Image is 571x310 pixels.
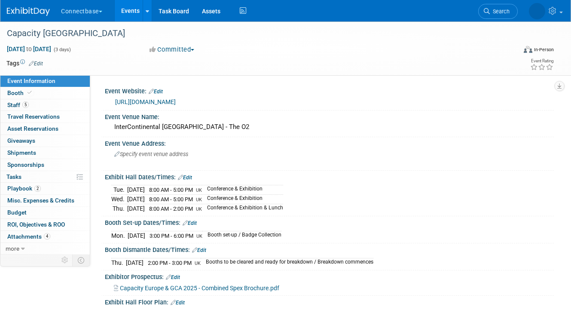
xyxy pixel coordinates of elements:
div: Event Venue Address: [105,137,554,148]
td: Conference & Exhibition [202,185,283,195]
span: 8:00 AM - 5:00 PM [149,196,193,203]
td: Tue. [111,185,127,195]
i: Booth reservation complete [27,90,32,95]
span: Playbook [7,185,41,192]
a: Tasks [0,171,90,183]
div: InterContinental [GEOGRAPHIC_DATA] - The O2 [111,120,547,134]
td: Tags [6,59,43,68]
img: ExhibitDay [7,7,50,16]
span: 8:00 AM - 5:00 PM [149,187,193,193]
span: Tasks [6,173,21,180]
div: Booth Set-up Dates/Times: [105,216,554,227]
a: Edit [29,61,43,67]
span: Asset Reservations [7,125,58,132]
div: Event Format [473,45,554,58]
a: Attachments4 [0,231,90,242]
span: UK [196,206,202,212]
img: Melissa Frank [529,3,545,19]
td: [DATE] [128,231,145,240]
a: Edit [183,220,197,226]
div: Exhibit Hall Floor Plan: [105,296,554,307]
span: Budget [7,209,27,216]
button: Committed [147,45,198,54]
span: UK [196,233,202,239]
td: Mon. [111,231,128,240]
a: Edit [178,175,192,181]
a: Shipments [0,147,90,159]
span: Misc. Expenses & Credits [7,197,74,204]
div: Exhibit Hall Dates/Times: [105,171,554,182]
a: more [0,243,90,255]
span: 8:00 AM - 2:00 PM [149,206,193,212]
a: Giveaways [0,135,90,147]
a: Travel Reservations [0,111,90,123]
a: Budget [0,207,90,218]
span: 3:00 PM - 6:00 PM [150,233,193,239]
a: Staff5 [0,99,90,111]
a: Edit [171,300,185,306]
span: Staff [7,101,29,108]
div: In-Person [534,46,554,53]
a: Event Information [0,75,90,87]
span: Search [490,8,510,15]
div: Exhibitor Prospectus: [105,270,554,282]
td: [DATE] [127,195,145,204]
span: (3 days) [53,47,71,52]
td: Conference & Exhibition & Lunch [202,204,283,213]
a: Edit [149,89,163,95]
td: Booth set-up / Badge Collection [202,231,281,240]
a: Search [478,4,518,19]
td: Thu. [111,258,126,267]
span: Specify event venue address [114,151,188,157]
a: Edit [192,247,206,253]
span: to [25,46,33,52]
span: Giveaways [7,137,35,144]
td: Wed. [111,195,127,204]
img: Format-Inperson.png [524,46,532,53]
a: ROI, Objectives & ROO [0,219,90,230]
span: more [6,245,19,252]
a: Misc. Expenses & Credits [0,195,90,206]
span: Capacity Europe & GCA 2025 - Combined Spex Brochure.pdf [120,285,279,292]
div: Event Rating [530,59,553,63]
a: Sponsorships [0,159,90,171]
span: 5 [22,101,29,108]
a: Asset Reservations [0,123,90,135]
div: Booth Dismantle Dates/Times: [105,243,554,255]
span: UK [195,261,201,266]
a: Booth [0,87,90,99]
div: Event Website: [105,85,554,96]
td: [DATE] [127,185,145,195]
td: Toggle Event Tabs [73,255,90,266]
span: 2 [34,185,41,192]
span: 4 [44,233,50,239]
td: [DATE] [126,258,144,267]
span: UK [196,197,202,203]
div: Capacity [GEOGRAPHIC_DATA] [4,26,507,41]
span: [DATE] [DATE] [6,45,52,53]
span: Shipments [7,149,36,156]
td: [DATE] [127,204,145,213]
a: [URL][DOMAIN_NAME] [115,98,176,105]
span: Travel Reservations [7,113,60,120]
span: Sponsorships [7,161,44,168]
div: Event Venue Name: [105,110,554,121]
span: Attachments [7,233,50,240]
a: Edit [166,274,180,280]
td: Personalize Event Tab Strip [58,255,73,266]
span: ROI, Objectives & ROO [7,221,65,228]
span: 2:00 PM - 3:00 PM [148,260,192,266]
td: Conference & Exhibition [202,195,283,204]
a: Playbook2 [0,183,90,194]
td: Thu. [111,204,127,213]
td: Booths to be cleared and ready for breakdown / Breakdown commences [201,258,373,267]
span: UK [196,187,202,193]
span: Event Information [7,77,55,84]
span: Booth [7,89,34,96]
a: Capacity Europe & GCA 2025 - Combined Spex Brochure.pdf [114,285,279,292]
